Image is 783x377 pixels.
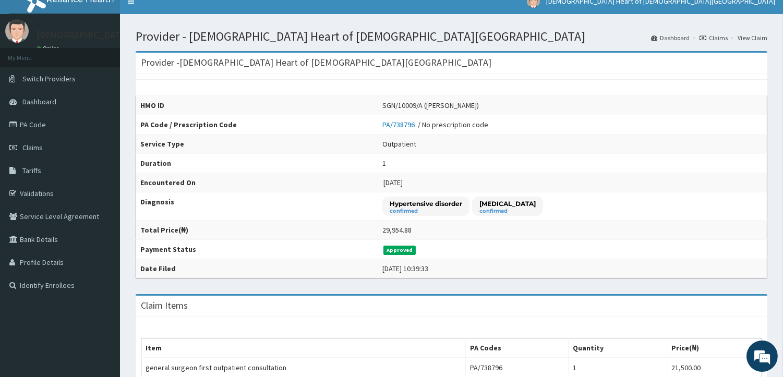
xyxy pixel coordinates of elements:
[136,240,378,259] th: Payment Status
[479,199,536,208] p: [MEDICAL_DATA]
[382,225,412,235] div: 29,954.88
[667,338,762,358] th: Price(₦)
[390,199,462,208] p: Hypertensive disorder
[136,30,767,43] h1: Provider - [DEMOGRAPHIC_DATA] Heart of [DEMOGRAPHIC_DATA][GEOGRAPHIC_DATA]
[136,259,378,278] th: Date Filed
[141,301,188,310] h3: Claim Items
[5,19,29,43] img: User Image
[382,158,386,168] div: 1
[382,139,416,149] div: Outpatient
[136,173,378,192] th: Encountered On
[22,166,41,175] span: Tariffs
[37,30,346,40] p: [DEMOGRAPHIC_DATA] Heart of [DEMOGRAPHIC_DATA][GEOGRAPHIC_DATA]
[466,338,569,358] th: PA Codes
[141,58,491,67] h3: Provider - [DEMOGRAPHIC_DATA] Heart of [DEMOGRAPHIC_DATA][GEOGRAPHIC_DATA]
[390,209,462,214] small: confirmed
[382,120,418,129] a: PA/738796
[700,33,728,42] a: Claims
[136,221,378,240] th: Total Price(₦)
[136,135,378,154] th: Service Type
[136,115,378,135] th: PA Code / Prescription Code
[479,209,536,214] small: confirmed
[136,154,378,173] th: Duration
[382,119,488,130] div: / No prescription code
[22,97,56,106] span: Dashboard
[22,143,43,152] span: Claims
[22,74,76,83] span: Switch Providers
[569,338,667,358] th: Quantity
[136,192,378,221] th: Diagnosis
[136,96,378,115] th: HMO ID
[37,45,62,52] a: Online
[383,178,403,187] span: [DATE]
[382,263,428,274] div: [DATE] 10:39:33
[383,246,416,255] span: Approved
[738,33,767,42] a: View Claim
[382,100,479,111] div: SGN/10009/A ([PERSON_NAME])
[141,338,466,358] th: Item
[651,33,690,42] a: Dashboard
